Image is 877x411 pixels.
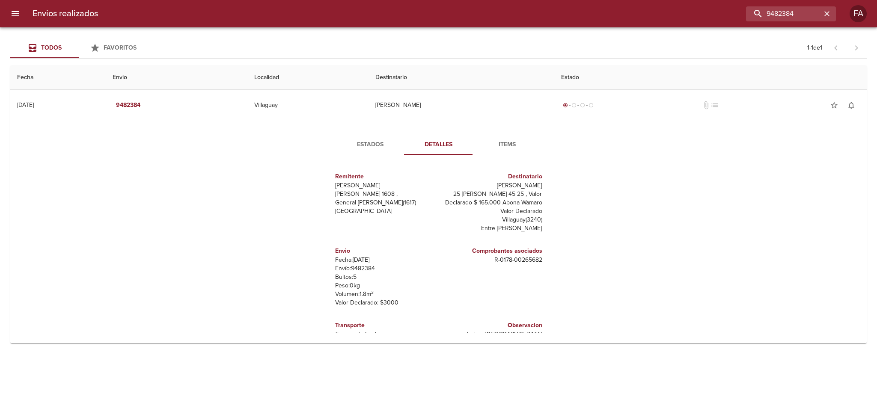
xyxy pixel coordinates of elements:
span: Pagina anterior [826,43,846,52]
div: Tabs detalle de guia [336,134,541,155]
span: Items [478,139,536,150]
p: Villaguay ( 3240 ) [442,216,542,224]
span: No tiene documentos adjuntos [702,101,711,109]
th: Fecha [10,65,106,90]
span: radio_button_checked [563,103,568,108]
th: Localidad [247,65,369,90]
p: Volumen: 1.8 m [335,290,435,299]
button: Agregar a favoritos [826,97,843,114]
div: Tabs Envios [10,38,147,58]
span: No tiene pedido asociado [711,101,719,109]
h6: Observacion [442,321,542,330]
th: Envio [106,65,247,90]
p: General [PERSON_NAME] ( 1617 ) [335,198,435,207]
h6: Envio [335,246,435,256]
span: Detalles [410,139,468,150]
th: Estado [554,65,867,90]
span: radio_button_unchecked [571,103,577,108]
p: Transporte: Logicargo [335,330,435,339]
p: [PERSON_NAME] 1608 , [335,190,435,198]
p: 25 [PERSON_NAME] 45 25 , Valor Declarado $ 165.000 Abona Wamaro Valor Declarado [442,190,542,216]
h6: Comprobantes asociados [442,246,542,256]
div: Generado [561,101,595,109]
span: Estados [341,139,399,150]
div: [DATE] [17,101,34,109]
h6: Remitente [335,172,435,181]
sup: 3 [371,290,374,295]
span: Pagina siguiente [846,38,867,58]
span: radio_button_unchecked [580,103,585,108]
p: Envío: 9482384 [335,264,435,273]
td: [PERSON_NAME] [369,90,554,121]
div: FA [850,5,867,22]
span: Todos [41,44,62,51]
button: menu [5,3,26,24]
em: 9482384 [116,100,140,111]
button: 9482384 [113,98,144,113]
p: Valor Declarado: $ 3000 [335,299,435,307]
div: Abrir información de usuario [850,5,867,22]
p: Peso: 0 kg [335,281,435,290]
p: Bultos: 5 [335,273,435,281]
input: buscar [746,6,821,21]
span: notifications_none [847,101,856,109]
p: Entre [PERSON_NAME] [442,224,542,233]
p: R - 0178 - 00265682 [442,256,542,264]
p: Fecha: [DATE] [335,256,435,264]
p: Lobos [GEOGRAPHIC_DATA] [442,330,542,339]
p: 1 - 1 de 1 [807,44,822,52]
p: [PERSON_NAME] [335,181,435,190]
h6: Envios realizados [33,7,98,21]
table: Tabla de envíos del cliente [10,65,867,343]
td: Villaguay [247,90,369,121]
h6: Transporte [335,321,435,330]
button: Activar notificaciones [843,97,860,114]
th: Destinatario [369,65,554,90]
p: [GEOGRAPHIC_DATA] [335,207,435,216]
span: Favoritos [104,44,137,51]
span: radio_button_unchecked [589,103,594,108]
span: star_border [830,101,838,109]
h6: Destinatario [442,172,542,181]
p: [PERSON_NAME] [442,181,542,190]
